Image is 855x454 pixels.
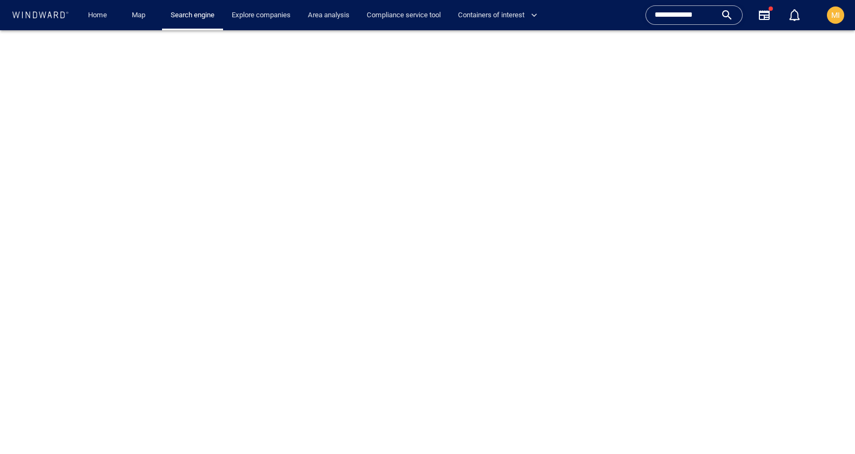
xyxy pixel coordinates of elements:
button: Containers of interest [454,6,547,25]
a: Home [84,6,111,25]
div: Notification center [788,9,801,22]
span: MI [831,11,840,19]
button: Map [123,6,158,25]
a: Search engine [166,6,219,25]
iframe: Chat [809,405,847,446]
a: Compliance service tool [362,6,445,25]
a: Explore companies [227,6,295,25]
button: MI [825,4,846,26]
a: Map [127,6,153,25]
span: Containers of interest [458,9,537,22]
a: Area analysis [304,6,354,25]
button: Home [80,6,115,25]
